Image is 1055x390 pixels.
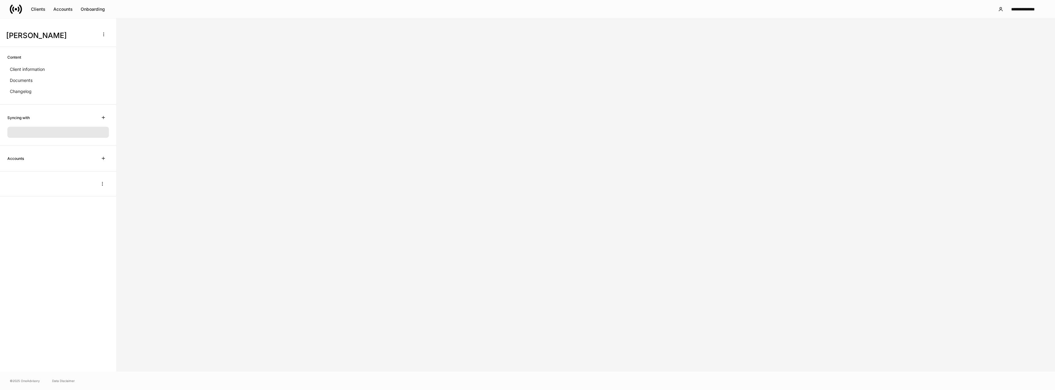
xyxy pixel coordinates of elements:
button: Onboarding [77,4,109,14]
div: Clients [31,7,45,11]
h6: Accounts [7,156,24,161]
a: Changelog [7,86,109,97]
button: Clients [27,4,49,14]
a: Data Disclaimer [52,378,75,383]
a: Documents [7,75,109,86]
a: Client information [7,64,109,75]
span: © 2025 OneAdvisory [10,378,40,383]
p: Changelog [10,88,32,95]
h3: [PERSON_NAME] [6,31,95,41]
p: Client information [10,66,45,72]
h6: Syncing with [7,115,30,121]
p: Documents [10,77,33,83]
button: Accounts [49,4,77,14]
h6: Content [7,54,21,60]
div: Onboarding [81,7,105,11]
div: Accounts [53,7,73,11]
